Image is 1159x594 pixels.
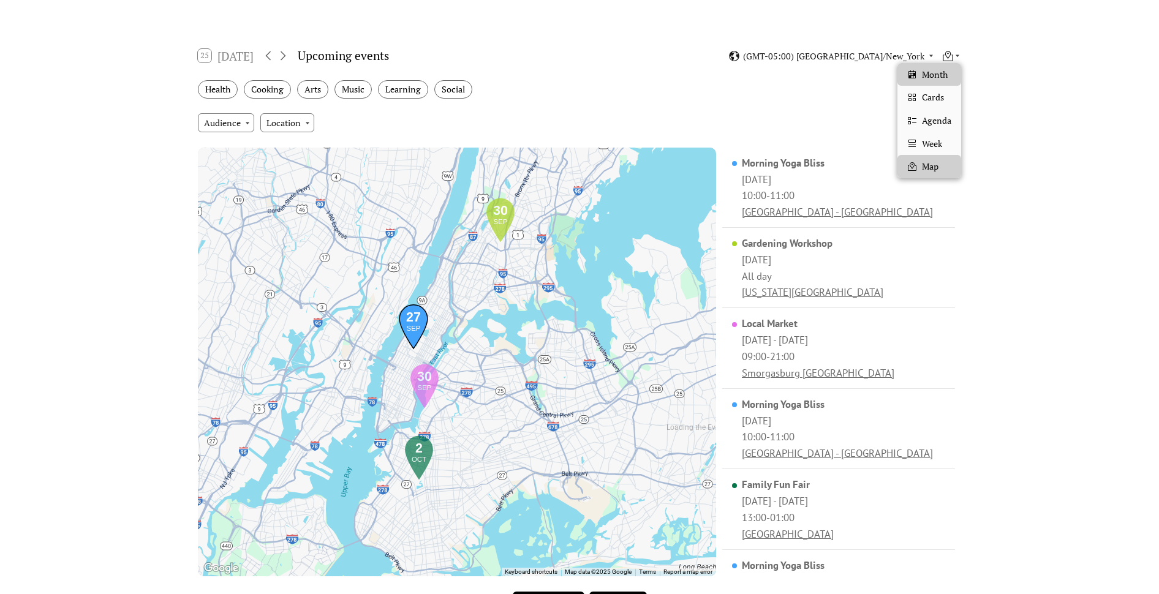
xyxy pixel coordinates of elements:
[922,137,942,151] span: Week
[922,160,938,173] span: Map
[922,114,951,127] span: Agenda
[457,423,975,432] div: Loading the Events Calendar...
[922,91,944,104] span: Cards
[922,68,948,81] span: Month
